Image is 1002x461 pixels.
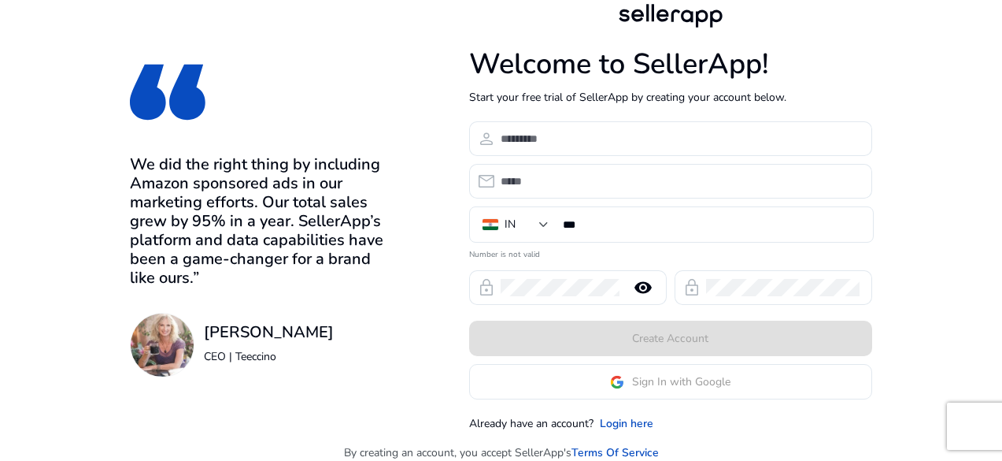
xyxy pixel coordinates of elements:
[204,323,334,342] h3: [PERSON_NAME]
[204,348,334,365] p: CEO | Teeccino
[469,47,872,81] h1: Welcome to SellerApp!
[469,415,593,432] p: Already have an account?
[130,155,398,288] h3: We did the right thing by including Amazon sponsored ads in our marketing efforts. Our total sale...
[469,89,872,106] p: Start your free trial of SellerApp by creating your account below.
[571,444,659,461] a: Terms Of Service
[469,244,872,261] mat-error: Number is not valid
[477,278,496,297] span: lock
[624,278,662,297] mat-icon: remove_red_eye
[600,415,653,432] a: Login here
[477,129,496,148] span: person
[682,278,701,297] span: lock
[477,172,496,191] span: email
[505,216,516,233] div: IN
